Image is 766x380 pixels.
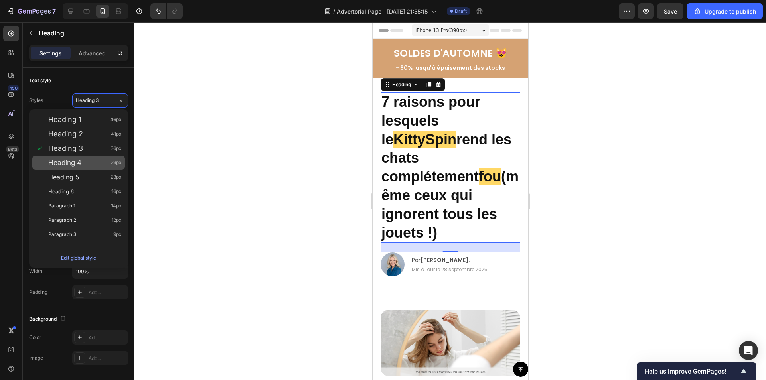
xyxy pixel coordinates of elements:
span: Heading 6 [48,187,74,195]
div: Text style [29,77,51,84]
div: 450 [8,85,19,91]
div: Image [29,354,43,362]
div: Background [29,314,68,325]
button: Upgrade to publish [687,3,763,19]
div: Edit global style [61,253,96,263]
span: Help us improve GemPages! [645,368,739,375]
span: 41px [111,130,122,138]
span: Paragraph 2 [48,216,76,224]
span: 9px [113,230,122,238]
span: 16px [111,187,122,195]
span: 29px [111,159,122,167]
span: 14px [111,202,122,210]
span: Paragraph 3 [48,230,76,238]
p: Advanced [79,49,106,57]
div: Open Intercom Messenger [739,341,758,360]
span: 46px [110,116,122,124]
button: Save [657,3,683,19]
div: Width [29,268,42,275]
span: 36px [111,144,122,152]
input: Auto [73,264,128,278]
span: Paragraph 1 [48,202,75,210]
span: Heading 1 [48,116,81,124]
span: Save [664,8,677,15]
div: Upgrade to publish [693,7,756,16]
span: Heading 3 [76,97,99,104]
div: Add... [89,334,126,341]
iframe: Design area [373,22,528,380]
button: Show survey - Help us improve GemPages! [645,366,748,376]
div: Add... [89,355,126,362]
p: Heading [39,28,125,38]
div: Add... [89,289,126,296]
span: Heading 5 [48,173,79,181]
span: Advertorial Page - [DATE] 21:55:15 [337,7,428,16]
span: Heading 2 [48,130,83,138]
span: 12px [111,216,122,224]
div: Styles [29,97,43,104]
div: Color [29,334,41,341]
div: Padding [29,289,47,296]
button: Heading 3 [72,93,128,108]
span: Heading 4 [48,159,81,167]
p: Settings [39,49,62,57]
span: 23px [111,173,122,181]
span: / [333,7,335,16]
div: Beta [6,146,19,152]
button: Edit global style [36,252,122,264]
button: 7 [3,3,59,19]
div: Undo/Redo [150,3,183,19]
p: 7 [52,6,56,16]
span: Draft [455,8,467,15]
span: Heading 3 [48,144,83,152]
